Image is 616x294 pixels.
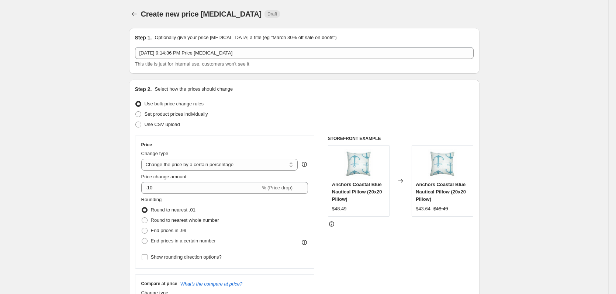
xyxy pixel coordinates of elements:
[151,207,195,213] span: Round to nearest .01
[141,174,187,179] span: Price change amount
[332,205,347,213] div: $48.49
[135,34,152,41] h2: Step 1.
[141,10,262,18] span: Create new price [MEDICAL_DATA]
[151,238,216,244] span: End prices in a certain number
[135,61,249,67] span: This title is just for internal use, customers won't see it
[141,281,177,287] h3: Compare at price
[135,85,152,93] h2: Step 2.
[155,34,336,41] p: Optionally give your price [MEDICAL_DATA] a title (eg "March 30% off sale on boots")
[267,11,277,17] span: Draft
[416,182,466,202] span: Anchors Coastal Blue Nautical Pillow (20x20 Pillow)
[180,281,243,287] button: What's the compare at price?
[344,149,373,179] img: anchors-coastal-blue-nautical-pillow-707343_80x.jpg
[433,205,448,213] strike: $48.49
[155,85,233,93] p: Select how the prices should change
[416,205,430,213] div: $43.64
[328,136,474,141] h6: STOREFRONT EXAMPLE
[428,149,457,179] img: anchors-coastal-blue-nautical-pillow-707343_80x.jpg
[332,182,382,202] span: Anchors Coastal Blue Nautical Pillow (20x20 Pillow)
[262,185,293,190] span: % (Price drop)
[141,182,260,194] input: -15
[151,254,222,260] span: Show rounding direction options?
[151,228,187,233] span: End prices in .99
[301,161,308,168] div: help
[141,197,162,202] span: Rounding
[145,101,204,106] span: Use bulk price change rules
[141,142,152,148] h3: Price
[141,151,169,156] span: Change type
[145,122,180,127] span: Use CSV upload
[129,9,139,19] button: Price change jobs
[145,111,208,117] span: Set product prices individually
[135,47,474,59] input: 30% off holiday sale
[151,217,219,223] span: Round to nearest whole number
